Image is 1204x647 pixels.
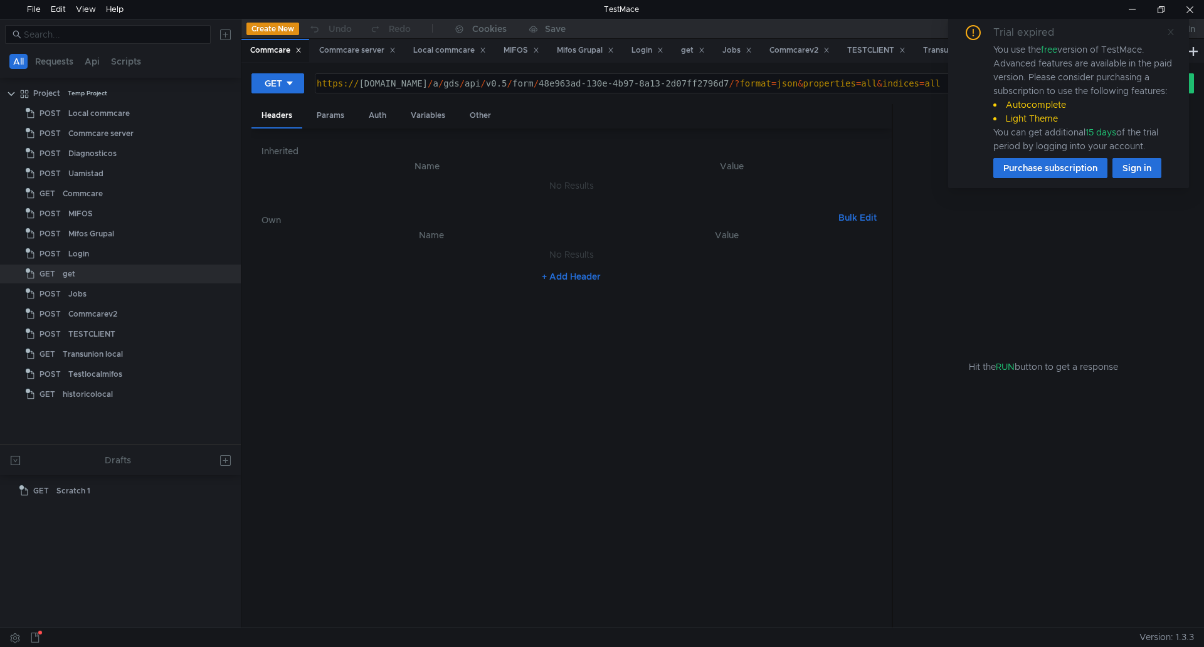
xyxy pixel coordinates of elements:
[40,385,55,404] span: GET
[40,245,61,263] span: POST
[996,361,1015,372] span: RUN
[460,104,501,127] div: Other
[63,184,103,203] div: Commcare
[769,44,830,57] div: Commcarev2
[68,325,115,344] div: TESTCLIENT
[68,144,117,163] div: Diagnosticos
[68,124,134,143] div: Commcare server
[9,54,28,69] button: All
[68,84,107,103] div: Temp Project
[833,210,882,225] button: Bulk Edit
[282,228,582,243] th: Name
[1085,127,1116,138] span: 15 days
[631,44,663,57] div: Login
[68,285,87,303] div: Jobs
[63,345,123,364] div: Transunion local
[993,98,1174,112] li: Autocomplete
[40,144,61,163] span: POST
[722,44,752,57] div: Jobs
[40,184,55,203] span: GET
[68,204,93,223] div: MIFOS
[105,453,131,468] div: Drafts
[413,44,486,57] div: Local commcare
[40,164,61,183] span: POST
[847,44,906,57] div: TESTCLIENT
[261,213,833,228] h6: Own
[582,228,872,243] th: Value
[40,124,61,143] span: POST
[40,224,61,243] span: POST
[319,44,396,57] div: Commcare server
[272,159,582,174] th: Name
[361,19,420,38] button: Redo
[68,164,103,183] div: Uamistad
[329,21,352,36] div: Undo
[993,158,1107,178] button: Purchase subscription
[81,54,103,69] button: Api
[401,104,455,127] div: Variables
[68,224,114,243] div: Mifos Grupal
[1112,158,1161,178] button: Sign in
[504,44,539,57] div: MIFOS
[68,365,122,384] div: Testlocalmifos
[246,23,299,35] button: Create New
[24,28,203,41] input: Search...
[993,25,1069,40] div: Trial expired
[993,43,1174,153] div: You use the version of TestMace. Advanced features are available in the paid version. Please cons...
[68,104,130,123] div: Local commcare
[681,44,705,57] div: get
[389,21,411,36] div: Redo
[107,54,145,69] button: Scripts
[923,44,995,57] div: Transunion local
[265,76,282,90] div: GET
[63,385,113,404] div: historicolocal
[40,345,55,364] span: GET
[40,204,61,223] span: POST
[545,24,566,33] div: Save
[261,144,882,159] h6: Inherited
[40,104,61,123] span: POST
[40,305,61,323] span: POST
[68,245,89,263] div: Login
[549,180,594,191] nz-embed-empty: No Results
[68,305,117,323] div: Commcarev2
[359,104,396,127] div: Auth
[299,19,361,38] button: Undo
[251,73,304,93] button: GET
[251,104,302,129] div: Headers
[307,104,354,127] div: Params
[40,365,61,384] span: POST
[993,112,1174,125] li: Light Theme
[1139,628,1194,646] span: Version: 1.3.3
[40,285,61,303] span: POST
[1041,44,1057,55] span: free
[549,249,594,260] nz-embed-empty: No Results
[557,44,614,57] div: Mifos Grupal
[63,265,75,283] div: get
[250,44,302,57] div: Commcare
[40,325,61,344] span: POST
[40,265,55,283] span: GET
[31,54,77,69] button: Requests
[993,125,1174,153] div: You can get additional of the trial period by logging into your account.
[472,21,507,36] div: Cookies
[969,360,1118,374] span: Hit the button to get a response
[582,159,882,174] th: Value
[537,269,606,284] button: + Add Header
[56,481,90,500] div: Scratch 1
[33,84,60,103] div: Project
[33,481,49,500] span: GET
